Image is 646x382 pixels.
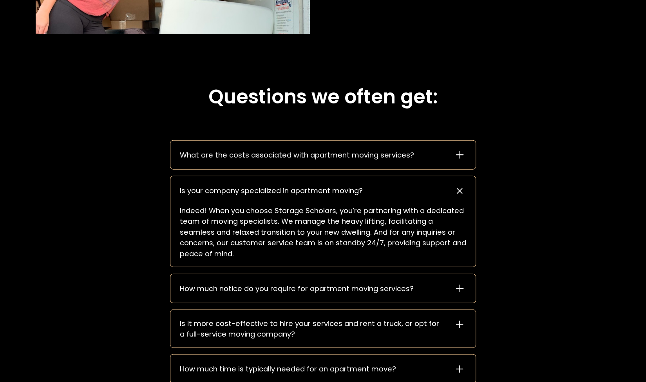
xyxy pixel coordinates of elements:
p: Indeed! When you choose Storage Scholars, you’re partnering with a dedicated team of moving speci... [180,205,466,259]
div: Is your company specialized in apartment moving? [180,185,363,196]
div: How much notice do you require for apartment moving services? [180,283,414,294]
div: Is it more cost-effective to hire your services and rent a truck, or opt for a full-service movin... [180,318,444,340]
div: What are the costs associated with apartment moving services? [180,150,414,160]
div: How much time is typically needed for an apartment move? [180,364,396,374]
h2: Questions we often get: [170,85,476,109]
